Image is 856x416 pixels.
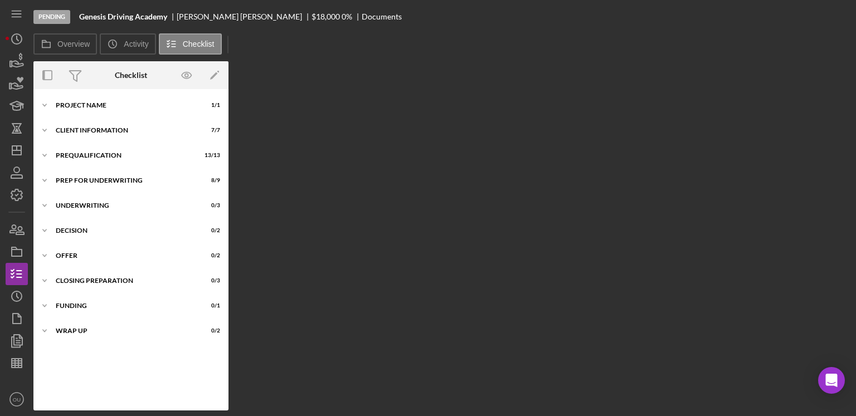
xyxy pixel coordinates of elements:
[159,33,222,55] button: Checklist
[56,102,192,109] div: Project Name
[200,252,220,259] div: 0 / 2
[200,202,220,209] div: 0 / 3
[115,71,147,80] div: Checklist
[56,127,192,134] div: Client Information
[200,102,220,109] div: 1 / 1
[33,10,70,24] div: Pending
[124,40,148,48] label: Activity
[56,252,192,259] div: Offer
[200,327,220,334] div: 0 / 2
[362,12,402,21] div: Documents
[342,12,352,21] div: 0 %
[57,40,90,48] label: Overview
[312,12,340,21] span: $18,000
[177,12,312,21] div: [PERSON_NAME] [PERSON_NAME]
[818,367,845,394] div: Open Intercom Messenger
[56,152,192,159] div: Prequalification
[100,33,155,55] button: Activity
[200,227,220,234] div: 0 / 2
[200,127,220,134] div: 7 / 7
[200,152,220,159] div: 13 / 13
[56,327,192,334] div: Wrap Up
[56,227,192,234] div: Decision
[200,177,220,184] div: 8 / 9
[79,12,167,21] b: Genesis Driving Academy
[33,33,97,55] button: Overview
[13,397,21,403] text: OU
[200,302,220,309] div: 0 / 1
[56,302,192,309] div: Funding
[200,277,220,284] div: 0 / 3
[183,40,215,48] label: Checklist
[6,388,28,410] button: OU
[56,202,192,209] div: Underwriting
[56,177,192,184] div: Prep for Underwriting
[56,277,192,284] div: Closing Preparation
